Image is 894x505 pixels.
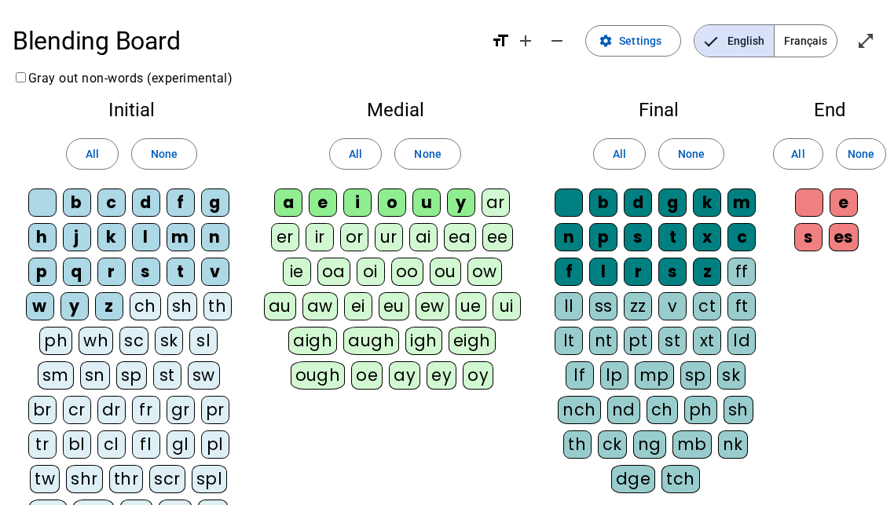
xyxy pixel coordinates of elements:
[658,188,687,217] div: g
[375,223,403,251] div: ur
[28,258,57,286] div: p
[412,188,441,217] div: u
[16,72,26,82] input: Gray out non-words (experimental)
[680,361,711,390] div: sp
[302,292,338,320] div: aw
[672,430,712,459] div: mb
[830,188,858,217] div: e
[25,101,238,119] h2: Initial
[684,396,717,424] div: ph
[132,258,160,286] div: s
[167,430,195,459] div: gl
[727,327,756,355] div: ld
[456,292,486,320] div: ue
[463,361,493,390] div: oy
[351,361,383,390] div: oe
[624,188,652,217] div: d
[97,430,126,459] div: cl
[30,465,60,493] div: tw
[727,223,756,251] div: c
[848,145,874,163] span: None
[427,361,456,390] div: ey
[794,223,823,251] div: s
[167,188,195,217] div: f
[694,24,837,57] mat-button-toggle-group: Language selection
[132,188,160,217] div: d
[658,327,687,355] div: st
[349,145,362,163] span: All
[555,327,583,355] div: lt
[444,223,476,251] div: ea
[658,258,687,286] div: s
[607,396,640,424] div: nd
[153,361,181,390] div: st
[357,258,385,286] div: oi
[510,25,541,57] button: Increase font size
[131,138,197,170] button: None
[635,361,674,390] div: mp
[717,361,746,390] div: sk
[624,258,652,286] div: r
[593,138,646,170] button: All
[13,16,478,66] h1: Blending Board
[856,31,875,50] mat-icon: open_in_full
[409,223,438,251] div: ai
[693,223,721,251] div: x
[329,138,382,170] button: All
[344,292,372,320] div: ei
[201,258,229,286] div: v
[658,292,687,320] div: v
[414,145,441,163] span: None
[389,361,420,390] div: ay
[775,25,837,57] span: Français
[619,31,661,50] span: Settings
[589,258,617,286] div: l
[693,292,721,320] div: ct
[28,396,57,424] div: br
[391,258,423,286] div: oo
[773,138,823,170] button: All
[309,188,337,217] div: e
[95,292,123,320] div: z
[132,430,160,459] div: fl
[624,327,652,355] div: pt
[724,396,753,424] div: sh
[288,327,337,355] div: aigh
[306,223,334,251] div: ir
[192,465,228,493] div: spl
[188,361,220,390] div: sw
[60,292,89,320] div: y
[829,223,859,251] div: es
[97,258,126,286] div: r
[633,430,666,459] div: ng
[600,361,628,390] div: lp
[548,31,566,50] mat-icon: remove
[119,327,148,355] div: sc
[63,188,91,217] div: b
[155,327,183,355] div: sk
[658,138,724,170] button: None
[430,258,461,286] div: ou
[555,223,583,251] div: n
[167,223,195,251] div: m
[694,25,774,57] span: English
[167,292,197,320] div: sh
[201,396,229,424] div: pr
[599,34,613,48] mat-icon: settings
[63,258,91,286] div: q
[555,258,583,286] div: f
[589,223,617,251] div: p
[203,292,232,320] div: th
[552,101,765,119] h2: Final
[63,430,91,459] div: bl
[167,396,195,424] div: gr
[149,465,185,493] div: scr
[598,430,627,459] div: ck
[558,396,601,424] div: nch
[263,101,527,119] h2: Medial
[727,258,756,286] div: ff
[624,292,652,320] div: zz
[467,258,502,286] div: ow
[416,292,449,320] div: ew
[693,258,721,286] div: z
